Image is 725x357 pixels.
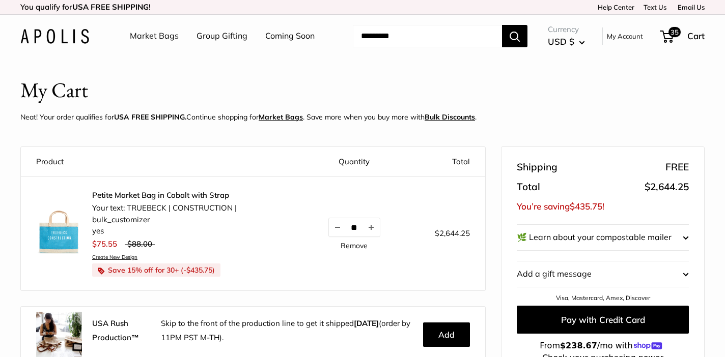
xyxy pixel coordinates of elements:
span: $435.75 [186,265,212,275]
span: FREE [665,158,689,176]
span: Currency [548,22,585,37]
span: You’re saving ! [517,201,604,212]
span: 35 [668,27,681,37]
span: Shipping [517,158,557,176]
img: Apolis [20,29,89,44]
a: Help Center [594,3,634,11]
a: Market Bags [259,112,303,122]
a: Remove [341,242,368,249]
th: Total [405,147,485,177]
a: Create New Design [92,254,237,260]
a: Visa, Mastercard, Amex, Discover [556,294,650,302]
a: Email Us [674,3,705,11]
button: Search [502,25,527,47]
li: bulk_customizer [92,214,237,226]
a: Text Us [644,3,666,11]
span: $88.00 [127,239,152,249]
span: Cart [687,31,705,41]
input: Quantity [346,223,362,232]
a: 35 Cart [661,28,705,44]
span: $2,644.25 [645,181,689,193]
button: Add [423,322,470,347]
strong: USA FREE SHIPPING. [114,112,186,122]
span: USD $ [548,36,574,47]
button: Decrease quantity by 1 [329,218,346,236]
li: Your text: TRUEBECK | CONSTRUCTION | [92,202,237,214]
th: Quantity [304,147,405,177]
p: Neat! Your order qualifies for Continue shopping for . Save more when you buy more with . [20,110,477,124]
button: Add a gift message [517,261,689,287]
span: $435.75 [570,201,602,212]
u: Bulk Discounts [425,112,475,122]
li: Save 15% off for 30+ (- ) [92,263,220,277]
button: 🌿 Learn about your compostable mailer [517,225,689,250]
input: Search... [353,25,502,47]
strong: USA FREE SHIPPING! [72,2,151,12]
button: USD $ [548,34,585,50]
a: Group Gifting [197,28,247,44]
th: Product [21,147,304,177]
span: Total [517,178,540,196]
b: [DATE] [354,318,379,328]
a: My Account [607,30,643,42]
strong: USA Rush Production™ [92,318,139,342]
span: $2,644.25 [435,228,470,238]
span: $75.55 [92,239,117,249]
p: Skip to the front of the production line to get it shipped (order by 11PM PST M-TH). [161,316,415,345]
a: Coming Soon [265,28,315,44]
a: Petite Market Bag in Cobalt with Strap [92,190,237,200]
a: Market Bags [130,28,179,44]
button: Pay with Credit Card [517,306,689,334]
li: yes [92,225,237,237]
h1: My Cart [20,75,88,105]
button: Increase quantity by 1 [362,218,380,236]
